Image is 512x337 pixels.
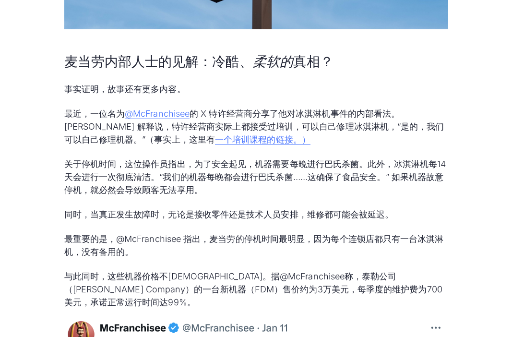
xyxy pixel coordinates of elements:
font: 最重要的是，@McFranchisee 指出，麦当劳的停机时间最明显，因为每个连锁店都只有一台冰淇淋机，没有备用的。 [64,234,444,257]
a: 一个培训课程的链接。） [215,134,310,145]
font: 同时，当真正发生故障时，无论是接收零件还是技术人员安排，维修都可能会被延迟。 [64,209,394,219]
font: 事实上，这里有 [154,134,215,144]
font: 的 X 特许经营商分享了他对冰淇淋机事件的内部看法。[PERSON_NAME] 解释说，特许经营商实际上都接受过培训，可以自己修理冰淇淋机，“是的，我们可以自己修理机器。”（ [64,108,444,144]
font: 真相？ [293,53,333,70]
font: 事实证明，故事还有更多内容。 [64,84,186,94]
font: 与此同时，这些机器价格不[DEMOGRAPHIC_DATA]。据@McFranchisee称，泰勒公司（[PERSON_NAME] Company）的一台新机器（FDM）售价约为3万美元，每季度... [64,271,442,307]
font: 最近，一位名为 [64,108,125,119]
font: 麦当劳内部人士的见解：冷酷、 [64,53,253,70]
font: 关于停机时间，这位操作员指出，为了安全起见，机器需要每晚进行巴氏杀菌。此外，冰淇淋机每14天会进行一次彻底清洁。“我们的机器每晚都会进行巴氏杀菌……这确保了食品安全。” 如果机器故意停机，就必然... [64,159,446,195]
font: @McFranchisee [125,108,190,119]
font: 柔软的 [253,53,293,70]
a: @McFranchisee [125,108,190,119]
font: 一个培训课程的链接。） [215,134,310,144]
